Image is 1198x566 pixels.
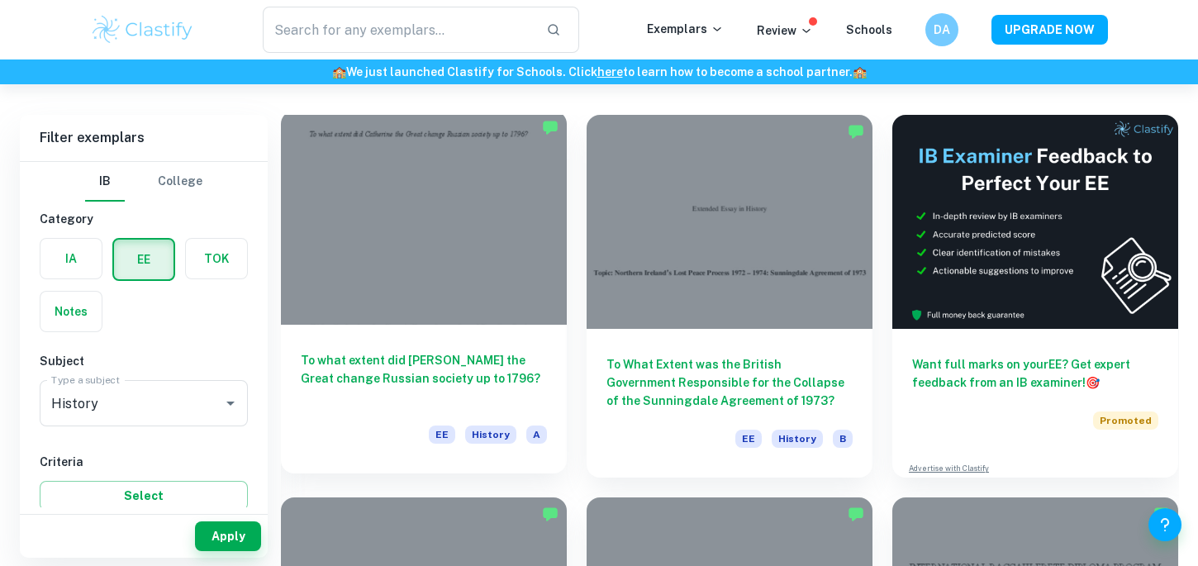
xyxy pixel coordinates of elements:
a: Want full marks on yourEE? Get expert feedback from an IB examiner!PromotedAdvertise with Clastify [892,115,1178,478]
h6: To What Extent was the British Government Responsible for the Collapse of the Sunningdale Agreeme... [606,355,853,410]
h6: Want full marks on your EE ? Get expert feedback from an IB examiner! [912,355,1158,392]
span: History [465,426,516,444]
span: B [833,430,853,448]
span: 🎯 [1086,376,1100,389]
h6: Subject [40,352,248,370]
div: Filter type choice [85,162,202,202]
a: here [597,65,623,78]
button: Help and Feedback [1148,508,1181,541]
img: Marked [542,506,559,522]
input: Search for any exemplars... [263,7,533,53]
span: 🏫 [853,65,867,78]
span: A [526,426,547,444]
img: Marked [1153,506,1170,522]
p: Review [757,21,813,40]
span: 🏫 [332,65,346,78]
button: EE [114,240,174,279]
img: Marked [542,119,559,136]
label: Type a subject [51,373,120,387]
button: Notes [40,292,102,331]
h6: Filter exemplars [20,115,268,161]
button: TOK [186,239,247,278]
h6: Category [40,210,248,228]
button: Apply [195,521,261,551]
span: EE [429,426,455,444]
a: To What Extent was the British Government Responsible for the Collapse of the Sunningdale Agreeme... [587,115,872,478]
a: Advertise with Clastify [909,463,989,474]
h6: DA [933,21,952,39]
a: To what extent did [PERSON_NAME] the Great change Russian society up to 1796?EEHistoryA [281,115,567,478]
button: DA [925,13,958,46]
img: Clastify logo [90,13,195,46]
img: Thumbnail [892,115,1178,329]
button: UPGRADE NOW [991,15,1108,45]
span: History [772,430,823,448]
img: Marked [848,506,864,522]
button: IB [85,162,125,202]
img: Marked [848,123,864,140]
button: Open [219,392,242,415]
span: EE [735,430,762,448]
button: IA [40,239,102,278]
h6: We just launched Clastify for Schools. Click to learn how to become a school partner. [3,63,1195,81]
button: College [158,162,202,202]
button: Select [40,481,248,511]
span: Promoted [1093,411,1158,430]
a: Schools [846,23,892,36]
h6: To what extent did [PERSON_NAME] the Great change Russian society up to 1796? [301,351,547,406]
h6: Criteria [40,453,248,471]
p: Exemplars [647,20,724,38]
